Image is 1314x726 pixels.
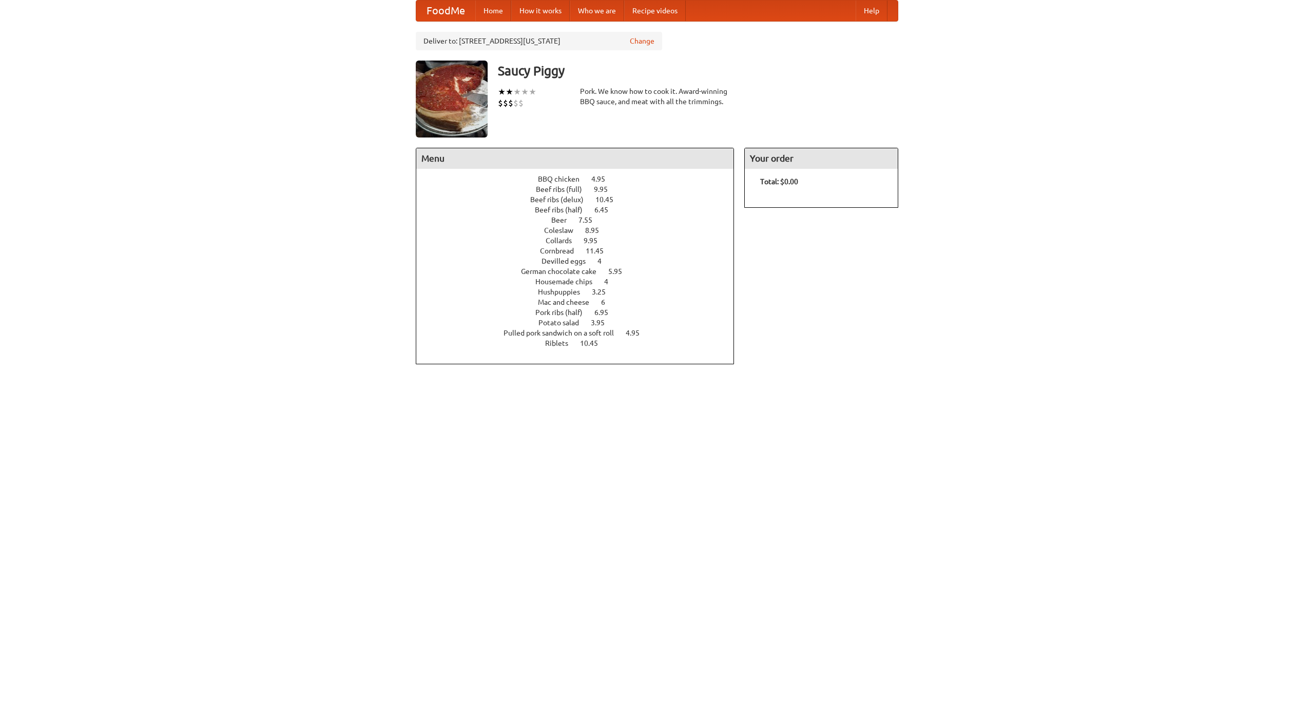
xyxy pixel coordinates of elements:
span: 5.95 [608,267,632,276]
a: Potato salad 3.95 [538,319,624,327]
li: ★ [513,86,521,97]
span: Collards [546,237,582,245]
a: Pulled pork sandwich on a soft roll 4.95 [504,329,659,337]
span: Devilled eggs [542,257,596,265]
h4: Your order [745,148,898,169]
li: $ [513,97,518,109]
span: Riblets [545,339,578,347]
span: Pulled pork sandwich on a soft roll [504,329,624,337]
span: 4 [604,278,619,286]
span: Potato salad [538,319,589,327]
li: $ [508,97,513,109]
span: 9.95 [584,237,608,245]
span: Beef ribs (half) [535,206,593,214]
span: 10.45 [580,339,608,347]
a: Change [630,36,654,46]
a: Home [475,1,511,21]
a: Riblets 10.45 [545,339,617,347]
a: Pork ribs (half) 6.95 [535,308,627,317]
span: 4.95 [591,175,615,183]
h4: Menu [416,148,733,169]
img: angular.jpg [416,61,488,138]
a: Devilled eggs 4 [542,257,621,265]
a: Beef ribs (half) 6.45 [535,206,627,214]
a: German chocolate cake 5.95 [521,267,641,276]
a: Beef ribs (full) 9.95 [536,185,627,193]
span: 11.45 [586,247,614,255]
span: 4.95 [626,329,650,337]
a: Mac and cheese 6 [538,298,624,306]
span: Pork ribs (half) [535,308,593,317]
span: 4 [597,257,612,265]
li: $ [498,97,503,109]
span: 6.95 [594,308,619,317]
span: 9.95 [594,185,618,193]
a: FoodMe [416,1,475,21]
div: Deliver to: [STREET_ADDRESS][US_STATE] [416,32,662,50]
a: Collards 9.95 [546,237,616,245]
a: Housemade chips 4 [535,278,627,286]
span: 8.95 [585,226,609,234]
span: 6 [601,298,615,306]
li: ★ [521,86,529,97]
a: Cornbread 11.45 [540,247,623,255]
a: Beer 7.55 [551,216,611,224]
span: Housemade chips [535,278,603,286]
span: 3.95 [591,319,615,327]
span: 3.25 [592,288,616,296]
li: ★ [506,86,513,97]
li: $ [503,97,508,109]
a: Hushpuppies 3.25 [538,288,625,296]
span: Beef ribs (delux) [530,195,594,204]
span: Cornbread [540,247,584,255]
span: Beer [551,216,577,224]
span: Mac and cheese [538,298,600,306]
li: ★ [529,86,536,97]
span: BBQ chicken [538,175,590,183]
a: Coleslaw 8.95 [544,226,618,234]
a: Recipe videos [624,1,686,21]
a: Beef ribs (delux) 10.45 [530,195,632,204]
a: Help [856,1,887,21]
span: German chocolate cake [521,267,607,276]
div: Pork. We know how to cook it. Award-winning BBQ sauce, and meat with all the trimmings. [580,86,734,107]
a: How it works [511,1,570,21]
span: 6.45 [594,206,619,214]
span: Beef ribs (full) [536,185,592,193]
a: Who we are [570,1,624,21]
li: $ [518,97,524,109]
b: Total: $0.00 [760,178,798,186]
span: 7.55 [578,216,603,224]
a: BBQ chicken 4.95 [538,175,624,183]
h3: Saucy Piggy [498,61,898,81]
li: ★ [498,86,506,97]
span: Hushpuppies [538,288,590,296]
span: 10.45 [595,195,624,204]
span: Coleslaw [544,226,584,234]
